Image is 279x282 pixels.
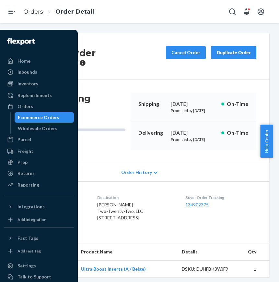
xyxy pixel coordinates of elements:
p: On-Time [227,129,249,137]
div: Ecommerce Orders [18,114,59,121]
th: Product Name [76,243,177,261]
div: Add Integration [17,217,46,222]
div: Parcel [17,136,31,143]
th: Details [177,243,234,261]
button: Cancel Order [166,46,206,59]
ol: breadcrumbs [18,2,99,21]
p: Promised by [DATE] [171,108,216,113]
a: Replenishments [4,90,74,101]
a: Settings [4,261,74,271]
td: 1 [234,261,269,278]
a: Returns [4,168,74,178]
a: Prep [4,157,74,167]
button: Duplicate Order [211,46,256,59]
div: Inbounds [17,69,37,75]
div: Inventory [17,80,38,87]
button: Fast Tags [4,233,74,243]
img: Flexport logo [7,38,35,45]
button: Open Navigation [5,5,18,18]
a: Reporting [4,180,74,190]
div: Settings [17,263,36,269]
a: Inbounds [4,67,74,77]
p: Delivering [138,129,166,137]
div: Wholesale Orders [18,125,57,132]
p: On-Time [227,100,249,108]
dt: Buyer Order Tracking [185,195,256,200]
button: Open Search Box [226,5,239,18]
div: Reporting [17,182,39,188]
div: Replenishments [17,92,52,99]
div: Talk to Support [17,274,51,280]
div: Prep [17,159,28,166]
th: Qty [234,243,269,261]
a: Wholesale Orders [15,123,74,134]
span: [PERSON_NAME] Two-Twenty-Two, LLC [STREET_ADDRESS] [97,202,143,220]
a: Parcel [4,134,74,145]
div: [DATE] [171,100,216,108]
a: Order Detail [55,8,94,15]
button: Open notifications [240,5,253,18]
p: Shipping [138,100,166,108]
button: Help Center [260,125,273,158]
span: Order History [121,169,152,176]
div: Freight [17,148,33,154]
div: Integrations [17,203,45,210]
a: Ecommerce Orders [15,112,74,123]
div: Home [17,58,30,64]
button: Open account menu [254,5,267,18]
div: Duplicate Order [216,49,251,56]
a: Home [4,56,74,66]
div: Returns [17,170,35,177]
a: Add Fast Tag [4,246,74,256]
a: 134902375 [185,202,209,207]
p: Promised by [DATE] [171,137,216,142]
div: DSKU: DUHFBK3WJF9 [182,266,228,272]
a: Inventory [4,79,74,89]
dt: Destination [97,195,175,200]
div: Fast Tags [17,235,38,241]
a: Ultra Boost Inserts (A / Beige) [81,266,146,272]
a: Freight [4,146,74,156]
div: Add Fast Tag [17,248,41,254]
a: Add Integration [4,215,74,225]
div: [DATE] [171,129,216,137]
div: Orders [17,103,33,110]
a: Talk to Support [4,272,74,282]
a: Orders [4,101,74,112]
a: Orders [23,8,43,15]
button: Integrations [4,202,74,212]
